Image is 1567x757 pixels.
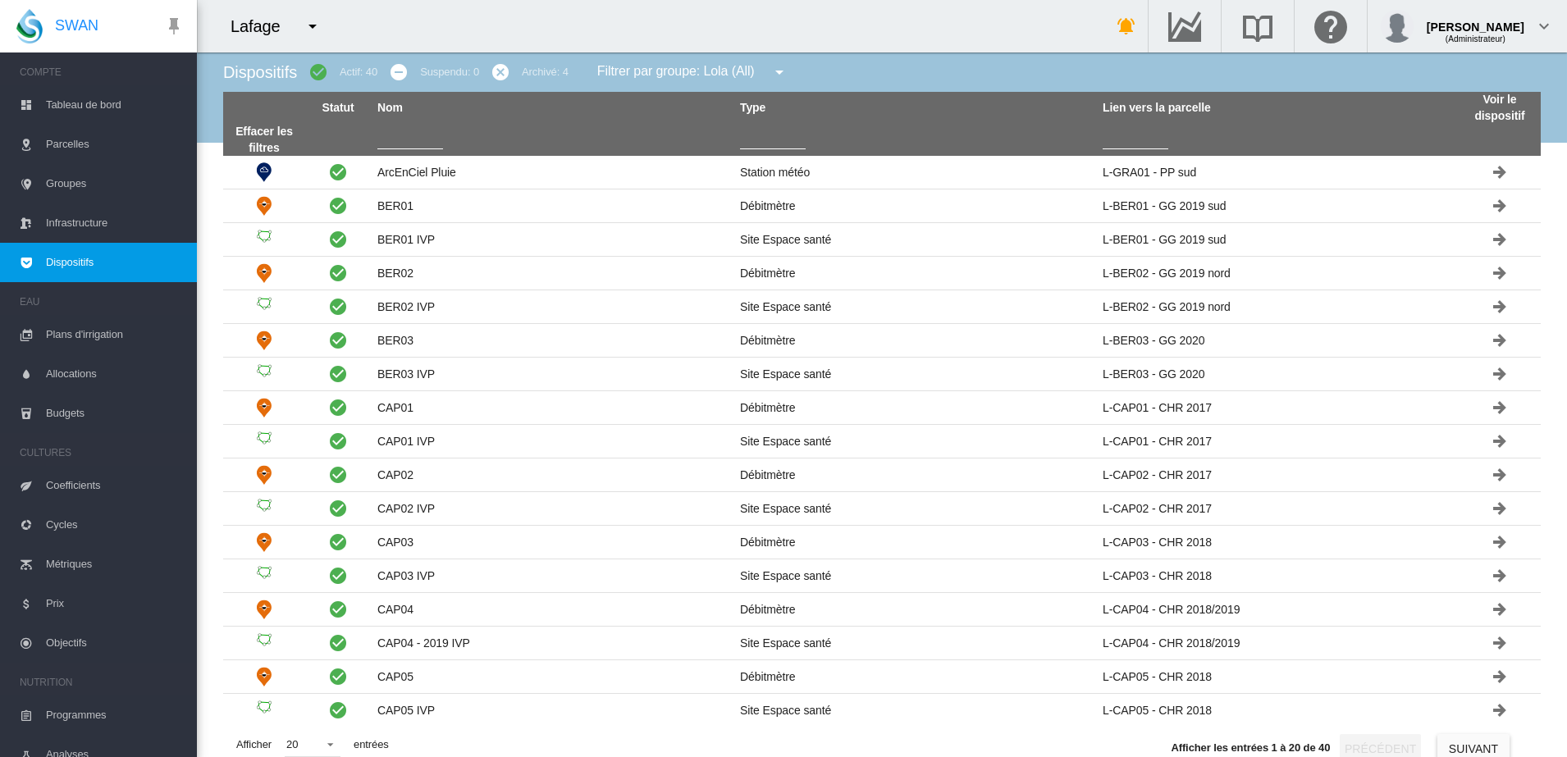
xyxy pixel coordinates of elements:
[733,458,1096,491] td: Débitmètre
[20,669,184,695] span: NUTRITION
[1096,358,1459,390] td: L-BER03 - GG 2020
[1490,566,1510,586] md-icon: Cliquez pour aller à l'équipement
[763,56,796,89] button: icon-menu-down
[223,593,1541,627] tr: Débitmètre CAP04 Débitmètre L-CAP04 - CHR 2018/2019 Cliquez pour aller à l'équipement
[1096,92,1459,124] th: Lien vers la parcelle
[328,667,348,686] span: Active
[371,660,733,693] td: CAP05
[223,627,305,659] td: Site Espace santé
[254,431,274,451] img: 3.svg
[254,263,274,283] img: 9.svg
[733,425,1096,458] td: Site Espace santé
[733,290,1096,323] td: Site Espace santé
[223,526,1541,559] tr: Débitmètre CAP03 Débitmètre L-CAP03 - CHR 2018 Cliquez pour aller à l'équipement
[223,257,305,290] td: Débitmètre
[1096,156,1459,189] td: L-GRA01 - PP sud
[1483,627,1516,659] button: Cliquez pour aller à l'équipement
[1117,16,1136,36] md-icon: icon-bell-ring
[223,324,1541,358] tr: Débitmètre BER03 Débitmètre L-BER03 - GG 2020 Cliquez pour aller à l'équipement
[1096,593,1459,626] td: L-CAP04 - CHR 2018/2019
[328,364,348,384] span: Active
[371,358,733,390] td: BER03 IVP
[223,257,1541,290] tr: Débitmètre BER02 Débitmètre L-BER02 - GG 2019 nord Cliquez pour aller à l'équipement
[371,391,733,424] td: CAP01
[1427,12,1524,29] div: [PERSON_NAME]
[733,492,1096,525] td: Site Espace santé
[46,315,184,354] span: Plans d'irrigation
[382,56,415,89] button: icon-minus-circle
[1483,290,1516,323] button: Cliquez pour aller à l'équipement
[1096,526,1459,559] td: L-CAP03 - CHR 2018
[328,263,348,283] span: Active
[585,56,801,89] div: Filtrer par groupe: Lola (All)
[223,358,1541,391] tr: Site Espace santé BER03 IVP Site Espace santé L-BER03 - GG 2020 Cliquez pour aller à l'équipement
[254,364,274,384] img: 3.svg
[1165,16,1204,36] md-icon: Accéder au Data Hub
[223,660,305,693] td: Débitmètre
[46,85,184,125] span: Tableau de bord
[491,62,510,82] md-icon: icon-cancel
[1483,257,1516,290] button: Cliquez pour aller à l'équipement
[340,65,377,80] div: Actif: 40
[46,243,184,282] span: Dispositifs
[223,63,297,81] span: Dispositifs
[223,425,305,458] td: Site Espace santé
[733,358,1096,390] td: Site Espace santé
[1490,398,1510,417] md-icon: Cliquez pour aller à l'équipement
[254,633,274,653] img: 3.svg
[328,431,348,451] span: Active
[1483,189,1516,222] button: Cliquez pour aller à l'équipement
[1483,492,1516,525] button: Cliquez pour aller à l'équipement
[223,492,305,525] td: Site Espace santé
[231,15,295,38] div: Lafage
[254,667,274,686] img: 9.svg
[1490,431,1510,451] md-icon: Cliquez pour aller à l'équipement
[1490,667,1510,686] md-icon: Cliquez pour aller à l'équipement
[20,59,184,85] span: COMPTE
[1096,492,1459,525] td: L-CAP02 - CHR 2017
[46,125,184,164] span: Parcelles
[223,324,305,357] td: Débitmètre
[46,695,184,735] span: Programmes
[1096,223,1459,256] td: L-BER01 - GG 2019 sud
[328,196,348,216] span: Active
[1490,364,1510,384] md-icon: Cliquez pour aller à l'équipement
[733,526,1096,559] td: Débitmètre
[1483,559,1516,592] button: Cliquez pour aller à l'équipement
[1096,627,1459,659] td: L-CAP04 - CHR 2018/2019
[371,559,733,592] td: CAP03 IVP
[223,660,1541,694] tr: Débitmètre CAP05 Débitmètre L-CAP05 - CHR 2018 Cliquez pour aller à l'équipement
[1096,324,1459,357] td: L-BER03 - GG 2020
[322,101,354,114] a: Statut
[223,492,1541,526] tr: Site Espace santé CAP02 IVP Site Espace santé L-CAP02 - CHR 2017 Cliquez pour aller à l'équipement
[733,593,1096,626] td: Débitmètre
[254,398,274,417] img: 9.svg
[223,290,1541,324] tr: Site Espace santé BER02 IVP Site Espace santé L-BER02 - GG 2019 nord Cliquez pour aller à l'équip...
[328,566,348,586] span: Active
[733,156,1096,189] td: Station météo
[328,297,348,317] span: Active
[254,532,274,552] img: 9.svg
[1096,458,1459,491] td: L-CAP02 - CHR 2017
[302,56,335,89] button: icon-checkbox-marked-circle
[254,700,274,720] img: 3.svg
[371,458,733,491] td: CAP02
[1096,189,1459,222] td: L-BER01 - GG 2019 sud
[484,56,517,89] button: icon-cancel
[1490,465,1510,485] md-icon: Cliquez pour aller à l'équipement
[1238,16,1277,36] md-icon: Recherche dans la librairie
[371,526,733,559] td: CAP03
[371,492,733,525] td: CAP02 IVP
[1483,660,1516,693] button: Cliquez pour aller à l'équipement
[1483,526,1516,559] button: Cliquez pour aller à l'équipement
[308,62,328,82] md-icon: icon-checkbox-marked-circle
[223,458,1541,492] tr: Débitmètre CAP02 Débitmètre L-CAP02 - CHR 2017 Cliquez pour aller à l'équipement
[733,391,1096,424] td: Débitmètre
[1459,92,1541,124] th: Voir le dispositif
[733,559,1096,592] td: Site Espace santé
[223,391,1541,425] tr: Débitmètre CAP01 Débitmètre L-CAP01 - CHR 2017 Cliquez pour aller à l'équipement
[254,566,274,586] img: 3.svg
[1490,263,1510,283] md-icon: Cliquez pour aller à l'équipement
[733,627,1096,659] td: Site Espace santé
[46,203,184,243] span: Infrastructure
